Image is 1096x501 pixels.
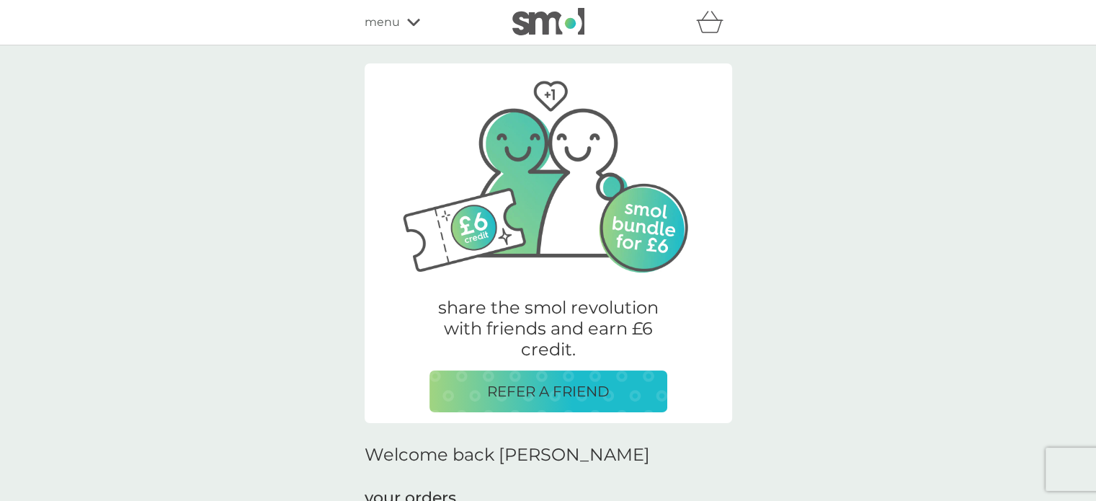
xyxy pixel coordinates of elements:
[696,8,732,37] div: basket
[365,445,650,466] h2: Welcome back [PERSON_NAME]
[429,371,667,412] button: REFER A FRIEND
[365,13,400,32] span: menu
[429,298,667,360] p: share the smol revolution with friends and earn £6 credit.
[512,8,584,35] img: smol
[487,380,610,403] p: REFER A FRIEND
[365,66,732,423] a: Two friends, one with their arm around the other.share the smol revolution with friends and earn ...
[386,63,710,280] img: Two friends, one with their arm around the other.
